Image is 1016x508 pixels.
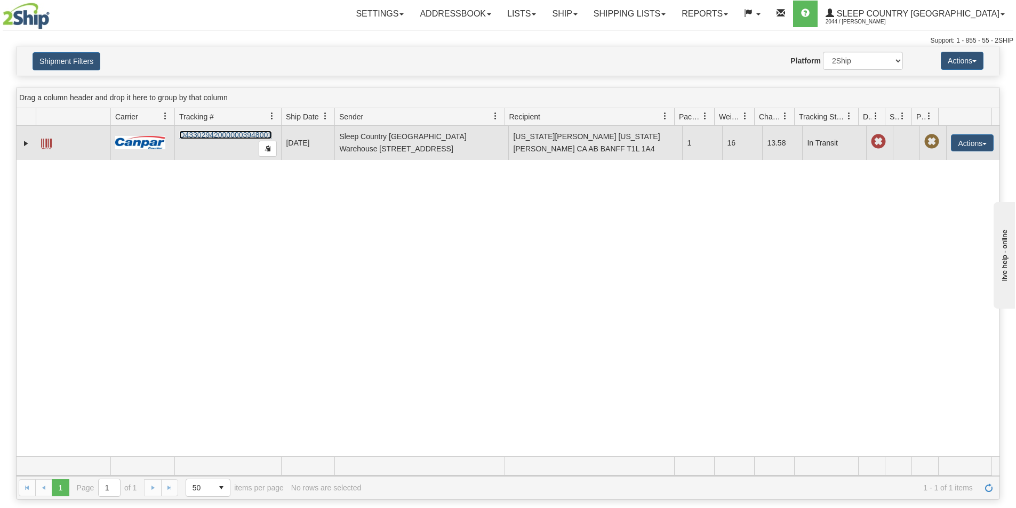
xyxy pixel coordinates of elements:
button: Actions [951,134,994,151]
input: Page 1 [99,479,120,496]
span: Pickup Not Assigned [924,134,939,149]
a: Packages filter column settings [696,107,714,125]
button: Shipment Filters [33,52,100,70]
a: D433029420000003948001 [179,131,272,139]
a: Refresh [980,479,997,496]
span: Ship Date [286,111,318,122]
span: 2044 / [PERSON_NAME] [826,17,906,27]
a: Lists [499,1,544,27]
span: Recipient [509,111,540,122]
span: Late [871,134,886,149]
a: Carrier filter column settings [156,107,174,125]
td: 1 [682,126,722,160]
span: Carrier [115,111,138,122]
a: Addressbook [412,1,499,27]
a: Tracking # filter column settings [263,107,281,125]
span: Shipment Issues [890,111,899,122]
div: Support: 1 - 855 - 55 - 2SHIP [3,36,1013,45]
span: Tracking # [179,111,214,122]
span: Page 1 [52,479,69,496]
button: Copy to clipboard [259,141,277,157]
img: logo2044.jpg [3,3,50,29]
a: Expand [21,138,31,149]
a: Weight filter column settings [736,107,754,125]
a: Delivery Status filter column settings [867,107,885,125]
span: Sender [339,111,363,122]
span: Pickup Status [916,111,925,122]
a: Tracking Status filter column settings [840,107,858,125]
span: Sleep Country [GEOGRAPHIC_DATA] [834,9,999,18]
label: Platform [790,55,821,66]
div: live help - online [8,9,99,17]
a: Settings [348,1,412,27]
td: [DATE] [281,126,334,160]
span: Page of 1 [77,479,137,497]
a: Sleep Country [GEOGRAPHIC_DATA] 2044 / [PERSON_NAME] [818,1,1013,27]
img: 14 - Canpar [115,136,165,149]
td: [US_STATE][PERSON_NAME] [US_STATE][PERSON_NAME] CA AB BANFF T1L 1A4 [508,126,682,160]
span: Tracking Status [799,111,845,122]
a: Recipient filter column settings [656,107,674,125]
a: Charge filter column settings [776,107,794,125]
button: Actions [941,52,983,70]
span: 50 [193,482,206,493]
a: Label [41,134,52,151]
div: grid grouping header [17,87,999,108]
span: 1 - 1 of 1 items [369,483,973,492]
span: items per page [186,479,284,497]
span: Charge [759,111,781,122]
a: Shipment Issues filter column settings [893,107,911,125]
span: Packages [679,111,701,122]
a: Reports [674,1,736,27]
span: select [213,479,230,496]
iframe: chat widget [991,199,1015,308]
td: Sleep Country [GEOGRAPHIC_DATA] Warehouse [STREET_ADDRESS] [334,126,508,160]
a: Ship Date filter column settings [316,107,334,125]
td: 16 [722,126,762,160]
span: Delivery Status [863,111,872,122]
a: Shipping lists [586,1,674,27]
a: Pickup Status filter column settings [920,107,938,125]
div: No rows are selected [291,483,362,492]
span: Weight [719,111,741,122]
a: Sender filter column settings [486,107,505,125]
td: In Transit [802,126,866,160]
td: 13.58 [762,126,802,160]
span: Page sizes drop down [186,479,230,497]
a: Ship [544,1,585,27]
